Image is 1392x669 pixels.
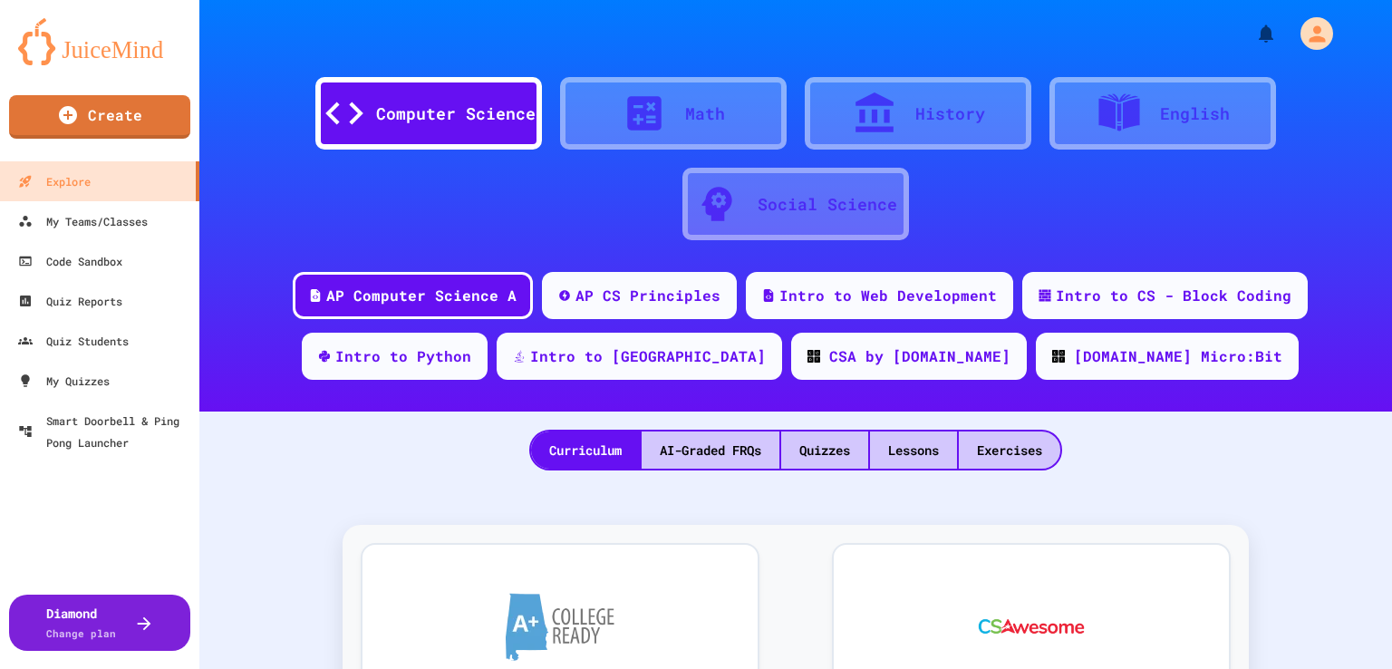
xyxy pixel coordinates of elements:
[376,102,536,126] div: Computer Science
[18,250,122,272] div: Code Sandbox
[642,431,779,469] div: AI-Graded FRQs
[1056,285,1291,306] div: Intro to CS - Block Coding
[18,330,129,352] div: Quiz Students
[807,350,820,363] img: CODE_logo_RGB.png
[1316,596,1374,651] iframe: chat widget
[781,431,868,469] div: Quizzes
[18,370,110,392] div: My Quizzes
[18,170,91,192] div: Explore
[46,626,116,640] span: Change plan
[1052,350,1065,363] img: CODE_logo_RGB.png
[575,285,720,306] div: AP CS Principles
[1160,102,1230,126] div: English
[531,431,640,469] div: Curriculum
[18,410,192,453] div: Smart Doorbell & Ping Pong Launcher
[9,95,190,139] a: Create
[1242,518,1374,595] iframe: chat widget
[915,102,985,126] div: History
[326,285,517,306] div: AP Computer Science A
[18,18,181,65] img: logo-orange.svg
[685,102,725,126] div: Math
[829,345,1010,367] div: CSA by [DOMAIN_NAME]
[335,345,471,367] div: Intro to Python
[506,593,614,661] img: A+ College Ready
[959,431,1060,469] div: Exercises
[1222,18,1281,49] div: My Notifications
[870,431,957,469] div: Lessons
[18,290,122,312] div: Quiz Reports
[1281,13,1338,54] div: My Account
[9,595,190,651] button: DiamondChange plan
[779,285,997,306] div: Intro to Web Development
[18,210,148,232] div: My Teams/Classes
[758,192,897,217] div: Social Science
[530,345,766,367] div: Intro to [GEOGRAPHIC_DATA]
[1074,345,1282,367] div: [DOMAIN_NAME] Micro:Bit
[46,604,116,642] div: Diamond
